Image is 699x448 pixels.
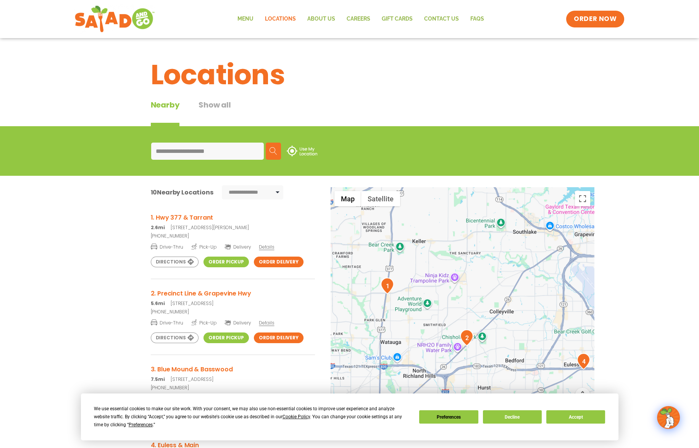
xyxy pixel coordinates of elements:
[191,243,217,250] span: Pick-Up
[151,257,199,267] a: Directions
[151,233,315,239] a: [PHONE_NUMBER]
[575,388,590,403] button: Map camera controls
[151,289,315,298] h3: 2. Precinct Line & Grapevine Hwy
[151,317,315,326] a: Drive-Thru Pick-Up Delivery Details
[151,213,315,231] a: 1. Hwy 377 & Tarrant 2.6mi[STREET_ADDRESS][PERSON_NAME]
[151,365,315,374] h3: 3. Blue Mound & Basswood
[203,332,249,343] a: Order Pickup
[94,405,410,429] div: We use essential cookies to make our site work. With your consent, we may also use non-essential ...
[203,257,249,267] a: Order Pickup
[577,353,590,369] div: 4
[151,54,549,95] h1: Locations
[191,319,217,326] span: Pick-Up
[151,376,315,383] p: [STREET_ADDRESS]
[232,10,490,28] nav: Menu
[302,10,341,28] a: About Us
[361,191,400,206] button: Show satellite imagery
[74,4,155,34] img: new-SAG-logo-768×292
[224,320,251,326] span: Delivery
[341,10,376,28] a: Careers
[575,191,590,206] button: Toggle fullscreen view
[381,278,394,294] div: 1
[270,147,277,155] img: search.svg
[151,99,250,126] div: Tabbed content
[151,393,315,402] a: Drive-Thru Pick-Up Delivery Details
[151,289,315,307] a: 2. Precinct Line & Grapevine Hwy 5.6mi[STREET_ADDRESS]
[465,10,490,28] a: FAQs
[334,191,361,206] button: Show street map
[151,213,315,222] h3: 1. Hwy 377 & Tarrant
[418,10,465,28] a: Contact Us
[151,188,157,197] span: 10
[259,244,274,250] span: Details
[232,10,259,28] a: Menu
[419,410,478,424] button: Preferences
[199,99,231,126] button: Show all
[151,332,199,343] a: Directions
[259,10,302,28] a: Locations
[151,384,315,391] a: [PHONE_NUMBER]
[254,332,303,343] a: Order Delivery
[151,188,213,197] div: Nearby Locations
[151,241,315,250] a: Drive-Thru Pick-Up Delivery Details
[81,393,618,440] div: Cookie Consent Prompt
[151,319,183,326] span: Drive-Thru
[151,99,180,126] div: Nearby
[483,410,542,424] button: Decline
[151,243,183,250] span: Drive-Thru
[151,365,315,383] a: 3. Blue Mound & Basswood 7.5mi[STREET_ADDRESS]
[151,300,315,307] p: [STREET_ADDRESS]
[254,257,303,267] a: Order Delivery
[151,308,315,315] a: [PHONE_NUMBER]
[151,224,165,231] strong: 2.6mi
[224,244,251,250] span: Delivery
[376,10,418,28] a: GIFT CARDS
[151,300,165,307] strong: 5.6mi
[546,410,605,424] button: Accept
[566,11,624,27] a: ORDER NOW
[151,376,165,382] strong: 7.5mi
[259,320,274,326] span: Details
[283,414,310,419] span: Cookie Policy
[287,146,317,156] img: use-location.svg
[129,422,153,427] span: Preferences
[658,407,679,428] img: wpChatIcon
[460,329,473,346] div: 2
[574,14,617,24] span: ORDER NOW
[151,224,315,231] p: [STREET_ADDRESS][PERSON_NAME]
